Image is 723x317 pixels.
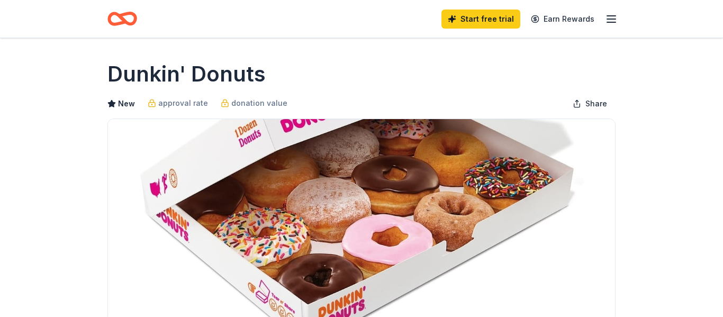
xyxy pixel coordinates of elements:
[564,93,616,114] button: Share
[158,97,208,110] span: approval rate
[585,97,607,110] span: Share
[441,10,520,29] a: Start free trial
[107,59,266,89] h1: Dunkin' Donuts
[148,97,208,110] a: approval rate
[118,97,135,110] span: New
[221,97,287,110] a: donation value
[525,10,601,29] a: Earn Rewards
[107,6,137,31] a: Home
[231,97,287,110] span: donation value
